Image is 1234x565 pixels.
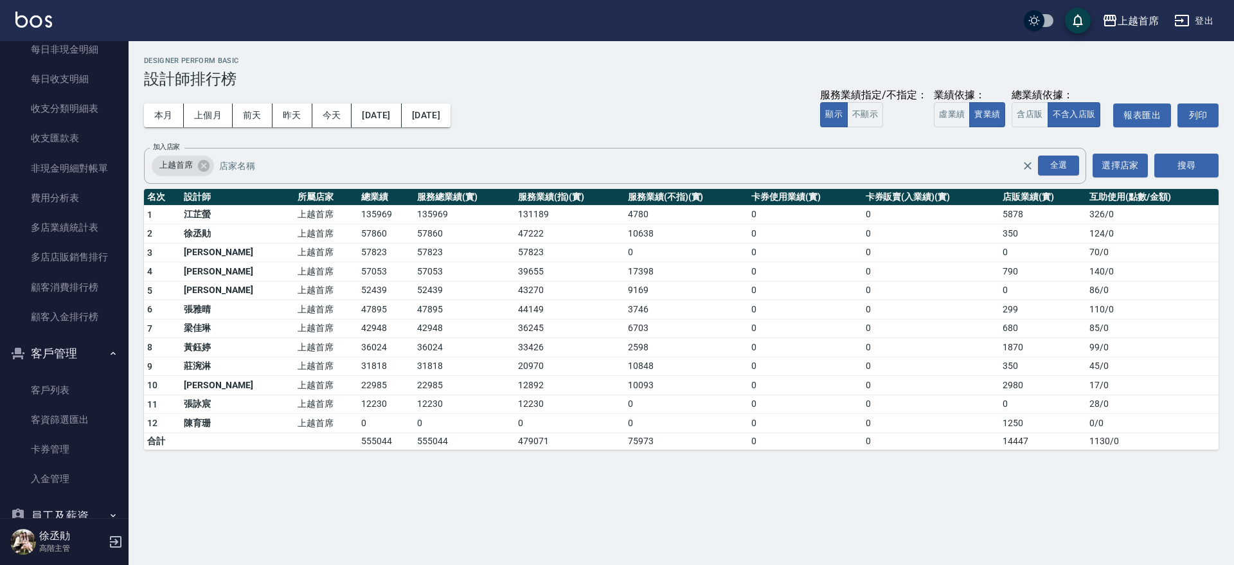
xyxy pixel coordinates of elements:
[863,205,999,224] td: 0
[414,281,514,300] td: 52439
[748,224,862,244] td: 0
[999,281,1086,300] td: 0
[402,103,451,127] button: [DATE]
[414,414,514,433] td: 0
[153,142,180,152] label: 加入店家
[999,224,1086,244] td: 350
[748,262,862,282] td: 0
[181,189,294,206] th: 設計師
[1086,262,1219,282] td: 140 / 0
[1093,154,1148,177] button: 選擇店家
[1019,157,1037,175] button: Clear
[273,103,312,127] button: 昨天
[358,281,414,300] td: 52439
[5,435,123,464] a: 卡券管理
[147,380,158,390] span: 10
[999,433,1086,449] td: 14447
[358,338,414,357] td: 36024
[358,189,414,206] th: 總業績
[515,262,625,282] td: 39655
[181,376,294,395] td: [PERSON_NAME]
[312,103,352,127] button: 今天
[5,123,123,153] a: 收支匯款表
[847,102,883,127] button: 不顯示
[625,205,748,224] td: 4780
[294,205,358,224] td: 上越首席
[820,89,927,102] div: 服務業績指定/不指定：
[181,262,294,282] td: [PERSON_NAME]
[748,338,862,357] td: 0
[1086,205,1219,224] td: 326 / 0
[10,529,36,555] img: Person
[414,243,514,262] td: 57823
[39,530,105,543] h5: 徐丞勛
[358,319,414,338] td: 42948
[358,205,414,224] td: 135969
[5,154,123,183] a: 非現金明細對帳單
[181,357,294,376] td: 莊涴淋
[352,103,401,127] button: [DATE]
[144,103,184,127] button: 本月
[5,242,123,272] a: 多店店販銷售排行
[294,414,358,433] td: 上越首席
[1086,319,1219,338] td: 85 / 0
[748,300,862,319] td: 0
[1086,300,1219,319] td: 110 / 0
[414,395,514,414] td: 12230
[934,89,1005,102] div: 業績依據：
[358,376,414,395] td: 22985
[181,414,294,433] td: 陳育珊
[515,224,625,244] td: 47222
[233,103,273,127] button: 前天
[934,102,970,127] button: 虛業績
[5,405,123,435] a: 客資篩選匯出
[1048,102,1101,127] button: 不含入店販
[39,543,105,554] p: 高階主管
[748,357,862,376] td: 0
[515,376,625,395] td: 12892
[147,323,152,334] span: 7
[515,189,625,206] th: 服務業績(指)(實)
[294,262,358,282] td: 上越首席
[863,338,999,357] td: 0
[625,300,748,319] td: 3746
[1086,338,1219,357] td: 99 / 0
[414,189,514,206] th: 服務總業績(實)
[1035,153,1082,178] button: Open
[294,338,358,357] td: 上越首席
[1086,376,1219,395] td: 17 / 0
[625,262,748,282] td: 17398
[1113,103,1171,127] button: 報表匯出
[358,243,414,262] td: 57823
[999,414,1086,433] td: 1250
[748,243,862,262] td: 0
[414,205,514,224] td: 135969
[625,357,748,376] td: 10848
[294,300,358,319] td: 上越首席
[5,499,123,533] button: 員工及薪資
[144,57,1219,65] h2: Designer Perform Basic
[625,189,748,206] th: 服務業績(不指)(實)
[358,300,414,319] td: 47895
[1086,243,1219,262] td: 70 / 0
[625,376,748,395] td: 10093
[1012,89,1107,102] div: 總業績依據：
[5,183,123,213] a: 費用分析表
[625,338,748,357] td: 2598
[152,156,214,176] div: 上越首席
[1086,224,1219,244] td: 124 / 0
[147,247,152,258] span: 3
[625,414,748,433] td: 0
[748,395,862,414] td: 0
[414,357,514,376] td: 31818
[147,361,152,372] span: 9
[294,243,358,262] td: 上越首席
[181,300,294,319] td: 張雅晴
[358,395,414,414] td: 12230
[144,189,181,206] th: 名次
[294,319,358,338] td: 上越首席
[5,464,123,494] a: 入金管理
[863,376,999,395] td: 0
[5,302,123,332] a: 顧客入金排行榜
